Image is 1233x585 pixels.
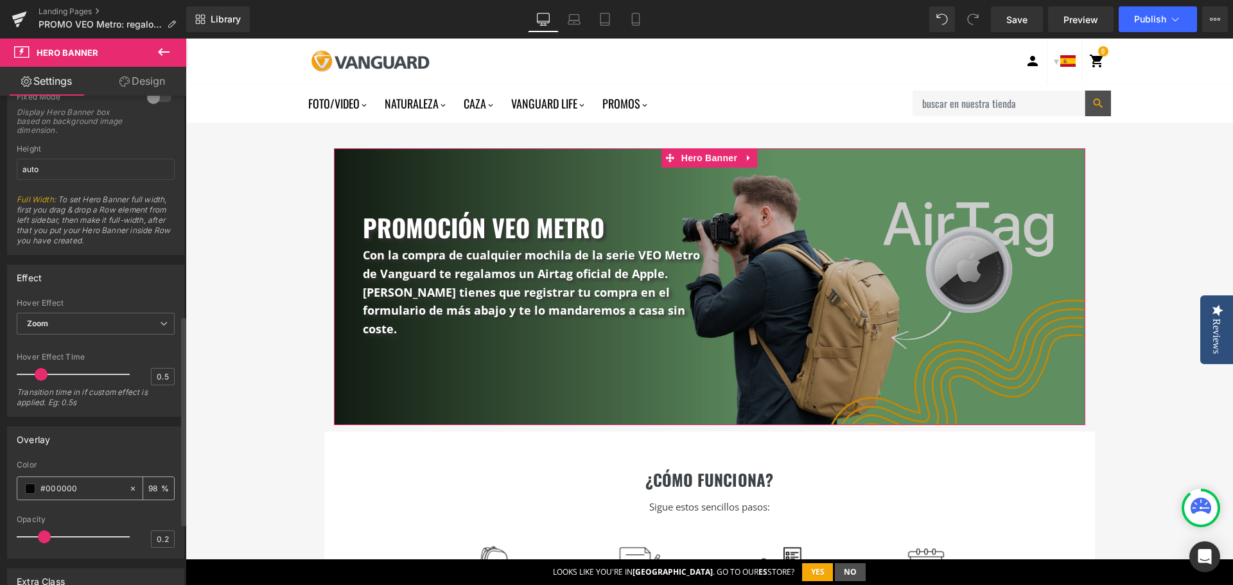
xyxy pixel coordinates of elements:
div: Looks like you're in . Go to our store? [367,528,609,539]
a: Laptop [559,6,590,32]
a: Desktop [528,6,559,32]
a: Preview [1048,6,1114,32]
span: 0 [913,8,923,18]
a: New Library [186,6,250,32]
input: auto [17,159,175,180]
h2: ¿cómo funciona? [235,432,813,451]
div: Hover Effect Time [17,353,175,362]
span: Preview [1063,13,1098,26]
a: Promos [417,57,464,73]
div: Color [17,460,175,469]
div: % [143,477,174,500]
div: Height [17,144,175,153]
div: Display Hero Banner box based on background image dimension. [17,108,132,135]
a: Expand / Collapse [555,110,572,129]
h3: promoción veo metro [177,171,524,207]
a: Caza [278,57,310,73]
b: Zoom [27,319,49,328]
a: Vanguard Life [326,57,401,73]
div: Open Intercom Messenger [1189,541,1220,572]
button: Publish [1119,6,1197,32]
span: Save [1006,13,1027,26]
button: Redo [960,6,986,32]
strong: [GEOGRAPHIC_DATA] [447,528,527,539]
a: Design [96,67,189,96]
img: Vanguard España [123,10,246,35]
span: Hero Banner [493,110,555,129]
a: Naturaleza [199,57,262,73]
button: No [649,525,680,543]
div: Overlay [17,427,50,445]
a: Full Width [17,195,54,204]
button: More [1202,6,1228,32]
p: Sigue estos sencillos pasos: [235,460,813,476]
strong: [PERSON_NAME] tienes que registrar tu compra en el formulario de más abajo y te lo mandaremos a c... [177,246,500,299]
button: Undo [929,6,955,32]
div: Effect [17,265,42,283]
span: Hero Banner [37,48,98,58]
a: Foto/Video [123,57,183,73]
input: Color [40,482,123,496]
div: Transition time in if custom effect is applied. Eg: 0.5s [17,387,175,416]
div: Hover Effect [17,299,175,308]
button: Yes [616,525,647,543]
a: Landing Pages [39,6,186,17]
strong: Con la compra de cualquier mochila de la serie VEO Metro de Vanguard te regalamos un Airtag ofici... [177,209,514,243]
strong: es [573,528,582,539]
span: : To set Hero Banner full width, first you drag & drop a Row element from left sidebar, then make... [17,195,175,254]
div: Opacity [17,515,175,524]
span: Library [211,13,241,25]
div: Fixed Mode [17,92,134,105]
input: buscar en nuestra tienda [727,52,900,78]
a: Tablet [590,6,620,32]
a: Mobile [620,6,651,32]
span: PROMO VEO Metro: regalo Airtag [39,19,162,30]
span: Publish [1134,14,1166,24]
div: Reviews [1025,280,1036,315]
